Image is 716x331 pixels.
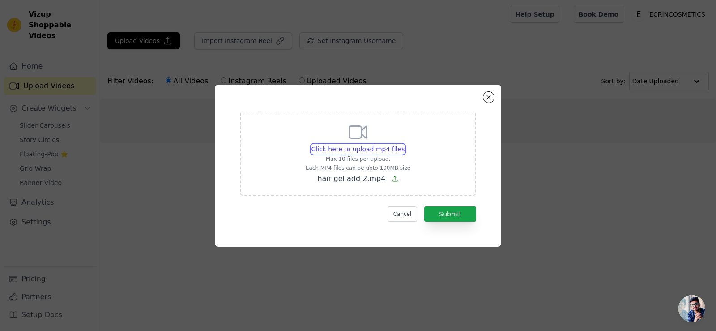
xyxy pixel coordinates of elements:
[424,206,476,222] button: Submit
[311,146,405,153] span: Click here to upload mp4 files
[483,92,494,103] button: Close modal
[317,174,385,183] span: hair gel add 2.mp4
[306,164,410,172] p: Each MP4 files can be upto 100MB size
[306,155,410,163] p: Max 10 files per upload.
[678,295,705,322] div: Open chat
[388,206,418,222] button: Cancel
